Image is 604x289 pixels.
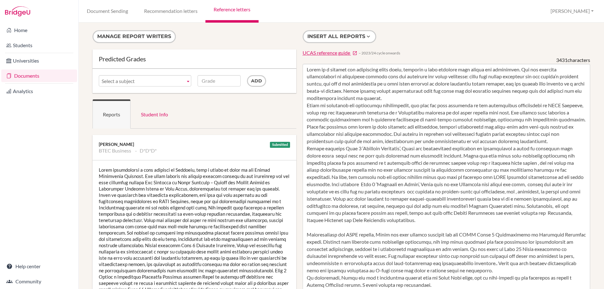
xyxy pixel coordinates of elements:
li: BTEC Business [99,147,131,154]
span: Select a subject [102,75,183,87]
img: Bridge-U [5,6,30,16]
a: Reports [92,99,131,129]
input: Grade [198,75,241,86]
a: Universities [1,54,77,67]
a: Documents [1,69,77,82]
a: Analytics [1,85,77,97]
div: Predicted Grades [99,56,290,62]
div: [PERSON_NAME] [99,141,290,147]
a: Home [1,24,77,36]
span: 3431 [556,57,568,63]
span: − 2023/24 cycle onwards [359,50,400,56]
a: Students [1,39,77,52]
a: UCAS reference guide [303,49,357,57]
span: UCAS reference guide [303,50,350,56]
button: [PERSON_NAME] [548,5,596,17]
button: Manage report writers [92,30,176,43]
input: Add [247,75,266,87]
a: Community [1,275,77,288]
button: Insert all reports [303,30,376,43]
a: Student Info [131,99,178,129]
div: characters [556,57,590,64]
a: Help center [1,260,77,273]
div: Submitted [270,142,290,148]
